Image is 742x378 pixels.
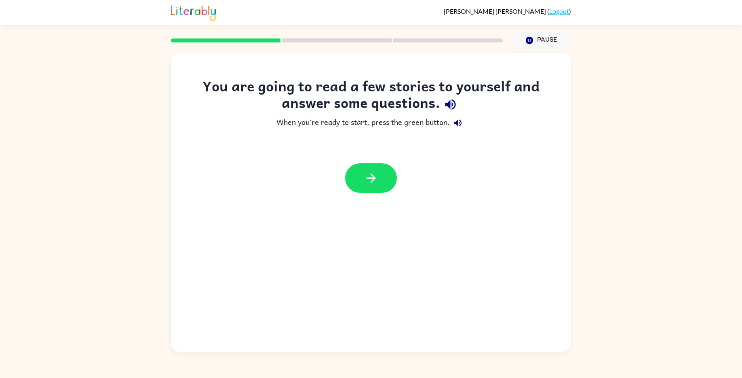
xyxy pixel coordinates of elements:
span: [PERSON_NAME] [PERSON_NAME] [444,7,547,15]
div: ( ) [444,7,571,15]
div: When you're ready to start, press the green button. [187,115,555,131]
img: Literably [171,3,216,21]
button: Pause [512,31,571,50]
div: You are going to read a few stories to yourself and answer some questions. [187,78,555,115]
a: Logout [549,7,569,15]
